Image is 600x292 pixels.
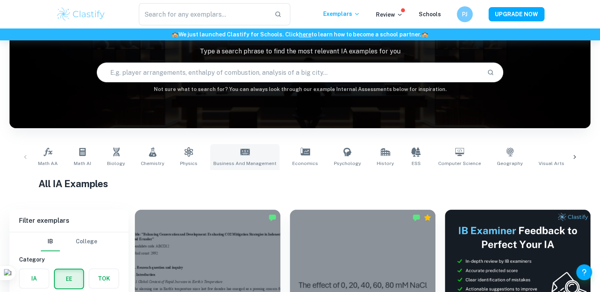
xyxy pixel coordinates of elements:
[139,3,268,25] input: Search for any exemplars...
[460,10,469,19] h6: PJ
[489,7,544,21] button: UPGRADE NOW
[376,10,403,19] p: Review
[292,160,318,167] span: Economics
[141,160,164,167] span: Chemistry
[55,269,83,288] button: EE
[484,66,497,79] button: Search
[424,214,431,222] div: Premium
[10,47,590,56] p: Type a search phrase to find the most relevant IA examples for you
[377,160,394,167] span: History
[74,160,91,167] span: Math AI
[180,160,197,167] span: Physics
[438,160,481,167] span: Computer Science
[38,176,562,191] h1: All IA Examples
[419,11,441,17] a: Schools
[89,269,119,288] button: TOK
[299,31,311,38] a: here
[334,160,361,167] span: Psychology
[457,6,473,22] button: PJ
[323,9,360,18] p: Exemplars
[38,160,58,167] span: Math AA
[213,160,276,167] span: Business and Management
[76,232,97,251] button: College
[107,160,125,167] span: Biology
[422,31,428,38] span: 🏫
[56,6,106,22] img: Clastify logo
[497,160,523,167] span: Geography
[97,61,481,83] input: E.g. player arrangements, enthalpy of combustion, analysis of a big city...
[41,232,60,251] button: IB
[2,30,598,39] h6: We just launched Clastify for Schools. Click to learn how to become a school partner.
[10,85,590,93] h6: Not sure what to search for? You can always look through our example Internal Assessments below f...
[412,214,420,222] img: Marked
[576,264,592,280] button: Help and Feedback
[41,232,97,251] div: Filter type choice
[19,269,49,288] button: IA
[172,31,178,38] span: 🏫
[10,210,128,232] h6: Filter exemplars
[268,214,276,222] img: Marked
[19,255,119,264] h6: Category
[412,160,421,167] span: ESS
